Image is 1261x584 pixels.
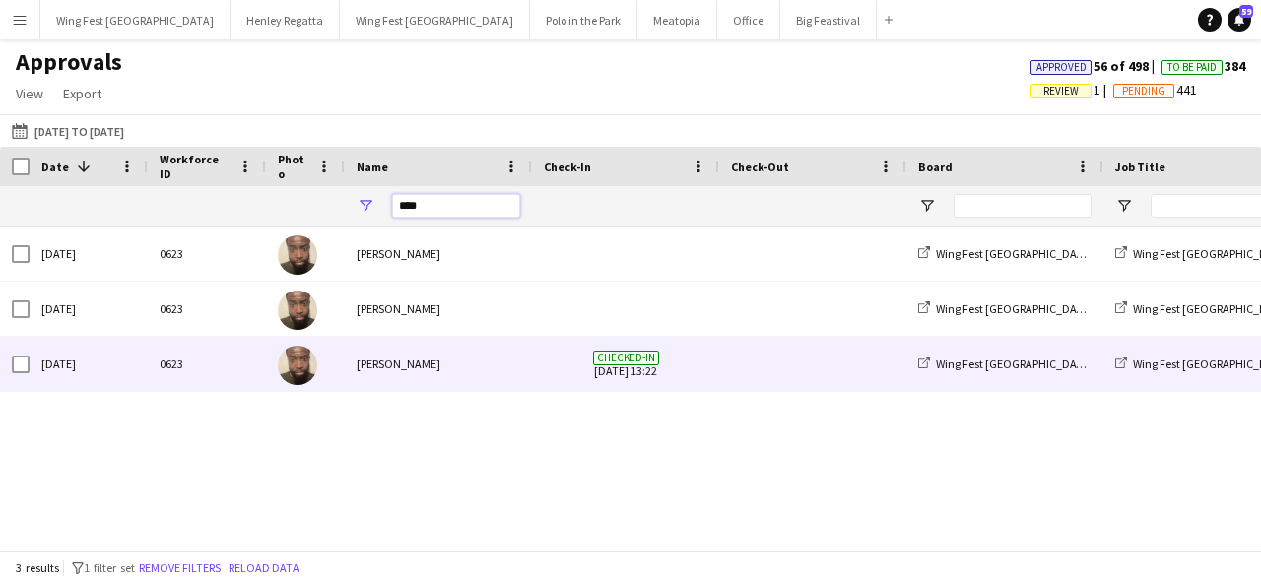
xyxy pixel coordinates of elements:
button: Open Filter Menu [357,197,374,215]
span: 441 [1113,81,1197,98]
span: 1 filter set [84,560,135,575]
span: Checked-in [593,351,659,365]
div: [PERSON_NAME] [345,227,532,281]
img: Siegfried Francisco [278,346,317,385]
a: Wing Fest [GEOGRAPHIC_DATA] [918,357,1094,371]
span: Pending [1122,85,1165,97]
button: Remove filters [135,557,225,579]
a: Wing Fest [GEOGRAPHIC_DATA] [918,246,1094,261]
span: 56 of 498 [1030,57,1161,75]
span: Wing Fest [GEOGRAPHIC_DATA] [936,357,1094,371]
input: Name Filter Input [392,194,520,218]
span: Name [357,160,388,174]
img: Siegfried Francisco [278,235,317,275]
div: 0623 [148,337,266,391]
div: [DATE] [30,282,148,336]
button: Polo in the Park [530,1,637,39]
span: Date [41,160,69,174]
div: 0623 [148,282,266,336]
span: 59 [1239,5,1253,18]
button: Office [717,1,780,39]
span: To Be Paid [1167,61,1217,74]
button: Wing Fest [GEOGRAPHIC_DATA] [340,1,530,39]
a: View [8,81,51,106]
div: 0623 [148,227,266,281]
span: Board [918,160,953,174]
a: Wing Fest [GEOGRAPHIC_DATA] [918,301,1094,316]
span: Review [1043,85,1079,97]
a: Export [55,81,109,106]
span: 1 [1030,81,1113,98]
span: Photo [278,152,309,181]
span: Approved [1036,61,1087,74]
span: Export [63,85,101,102]
input: Board Filter Input [954,194,1092,218]
span: Check-In [544,160,591,174]
span: Wing Fest [GEOGRAPHIC_DATA] [936,301,1094,316]
div: [DATE] [30,337,148,391]
button: [DATE] to [DATE] [8,119,128,143]
span: [DATE] 13:22 [544,337,707,391]
div: [DATE] [30,227,148,281]
button: Open Filter Menu [1115,197,1133,215]
button: Reload data [225,557,303,579]
div: [PERSON_NAME] [345,282,532,336]
span: 384 [1161,57,1245,75]
div: [PERSON_NAME] [345,337,532,391]
button: Open Filter Menu [918,197,936,215]
button: Wing Fest [GEOGRAPHIC_DATA] [40,1,231,39]
a: 59 [1228,8,1251,32]
span: Workforce ID [160,152,231,181]
span: Job Title [1115,160,1165,174]
button: Meatopia [637,1,717,39]
span: Check-Out [731,160,789,174]
button: Big Feastival [780,1,877,39]
img: Siegfried Francisco [278,291,317,330]
button: Henley Regatta [231,1,340,39]
span: Wing Fest [GEOGRAPHIC_DATA] [936,246,1094,261]
span: View [16,85,43,102]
